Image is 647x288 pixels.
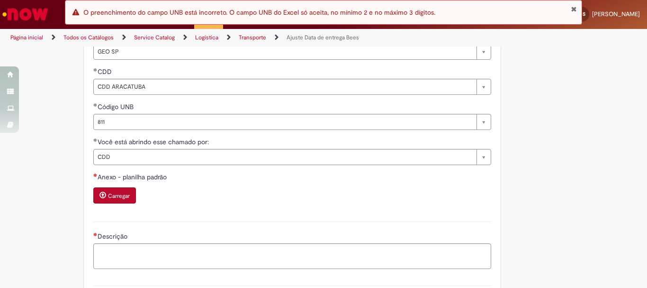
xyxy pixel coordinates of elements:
a: Página inicial [10,34,43,41]
a: Todos os Catálogos [63,34,114,41]
span: Código UNB [98,102,135,111]
span: Descrição [98,232,129,241]
button: Carregar anexo de Anexo - planilha padrão Required [93,187,136,204]
span: Necessários [93,173,98,177]
a: Ajuste Data de entrega Bees [287,34,359,41]
a: Logistica [195,34,218,41]
span: Anexo - planilha padrão [98,173,169,181]
span: O preenchimento do campo UNB está incorreto. O campo UNB do Excel só aceita, no mínimo 2 e no máx... [83,8,435,17]
span: Obrigatório Preenchido [93,68,98,72]
small: Carregar [108,192,130,200]
button: Fechar Notificação [571,5,577,13]
span: Necessários [93,232,98,236]
img: ServiceNow [1,5,50,24]
span: [PERSON_NAME] [592,10,640,18]
span: CDD [98,149,472,165]
span: Você está abrindo esse chamado por: [98,138,211,146]
span: Obrigatório Preenchido [93,138,98,142]
a: Service Catalog [134,34,175,41]
span: CDD ARACATUBA [98,79,472,94]
a: Transporte [239,34,266,41]
textarea: Descrição [93,243,491,269]
span: Obrigatório Preenchido [93,103,98,107]
ul: Trilhas de página [7,29,424,46]
span: CDD [98,67,114,76]
span: GEO SP [98,44,472,59]
span: 811 [98,114,472,130]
